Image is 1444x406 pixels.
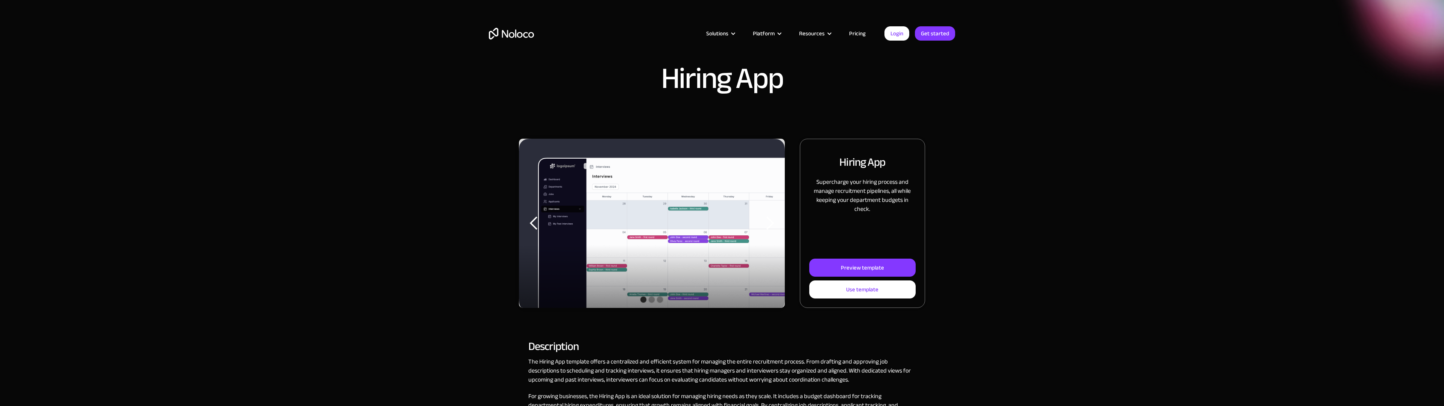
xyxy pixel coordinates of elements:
[841,263,884,273] div: Preview template
[809,259,916,277] a: Preview template
[790,29,840,38] div: Resources
[649,297,655,303] div: Show slide 2 of 3
[839,154,885,170] h2: Hiring App
[884,26,909,41] a: Login
[697,29,743,38] div: Solutions
[528,357,916,384] p: The Hiring App template offers a centralized and efficient system for managing the entire recruit...
[519,139,785,308] div: carousel
[809,221,916,230] p: ‍
[755,139,785,308] div: next slide
[640,297,646,303] div: Show slide 1 of 3
[809,177,916,214] p: Supercharge your hiring process and manage recruitment pipelines, all while keeping your departme...
[743,29,790,38] div: Platform
[661,64,783,94] h1: Hiring App
[657,297,663,303] div: Show slide 3 of 3
[489,28,534,39] a: home
[809,280,916,298] a: Use template
[915,26,955,41] a: Get started
[528,343,916,350] h2: Description
[799,29,825,38] div: Resources
[846,285,878,294] div: Use template
[753,29,775,38] div: Platform
[519,139,785,308] div: 1 of 3
[519,139,549,308] div: previous slide
[706,29,728,38] div: Solutions
[840,29,875,38] a: Pricing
